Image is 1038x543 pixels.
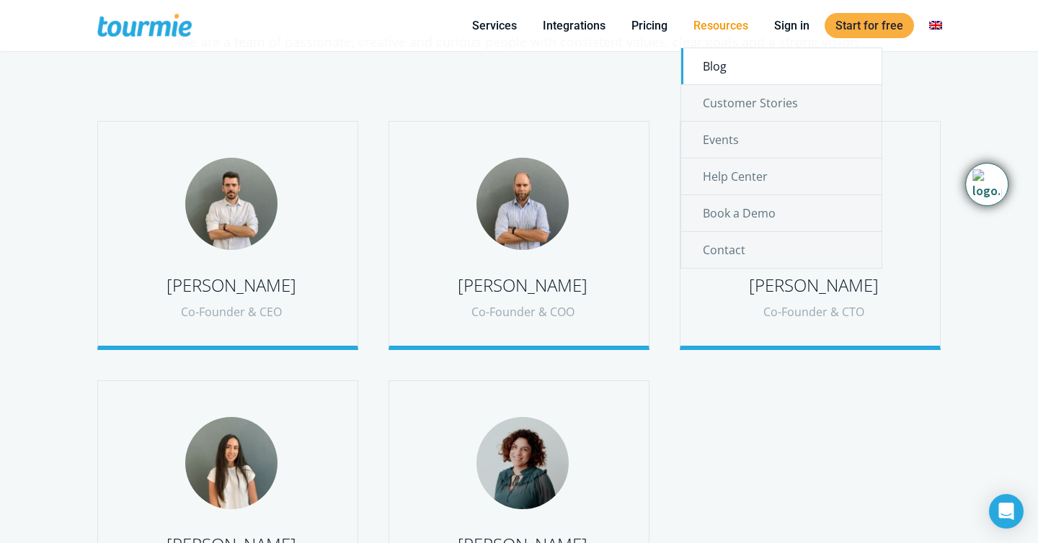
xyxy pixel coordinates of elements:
a: Sign in [763,17,820,35]
a: Help Center [681,158,882,194]
a: Blog [681,48,882,84]
div: Co-Founder & CEO [127,302,336,322]
a: Integrations [532,17,616,35]
div: [PERSON_NAME] [127,271,336,298]
div: Co-Founder & COO [418,302,627,322]
div: Open Intercom Messenger [989,494,1024,529]
div: [PERSON_NAME] [709,271,918,298]
a: Contact [681,232,882,268]
a: Resources [683,17,759,35]
a: Events [681,122,882,158]
a: Pricing [621,17,678,35]
div: Co-Founder & CTO [709,302,918,322]
a: Customer Stories [681,85,882,121]
div: [PERSON_NAME] [418,271,627,298]
a: Book a Demo [681,195,882,231]
a: Services [461,17,528,35]
a: Start for free [825,13,914,38]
